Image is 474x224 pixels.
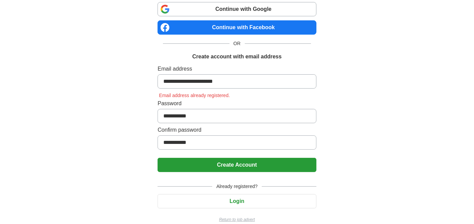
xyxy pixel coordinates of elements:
[158,93,231,98] span: Email address already registered.
[158,2,316,16] a: Continue with Google
[158,99,316,108] label: Password
[158,194,316,208] button: Login
[192,53,281,61] h1: Create account with email address
[158,158,316,172] button: Create Account
[212,183,261,190] span: Already registered?
[158,20,316,35] a: Continue with Facebook
[158,126,316,134] label: Confirm password
[158,198,316,204] a: Login
[230,40,245,47] span: OR
[158,65,316,73] label: Email address
[158,217,316,223] a: Return to job advert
